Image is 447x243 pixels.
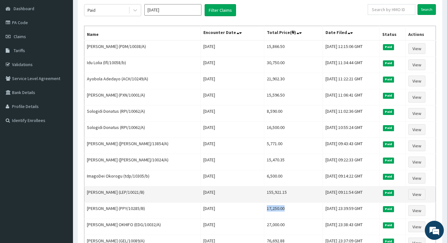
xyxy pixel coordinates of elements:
td: 30,750.00 [264,57,323,73]
td: 17,250.00 [264,203,323,219]
td: [DATE] 10:55:24 GMT [323,122,379,138]
a: View [408,108,425,119]
td: ImagoDei Okorogu (tdp/10305/b) [84,170,201,186]
td: [PERSON_NAME] OKHIFO (EDG/10032/A) [84,219,201,235]
span: Paid [383,206,394,212]
input: Search by HMO ID [368,4,415,15]
td: [DATE] [200,170,264,186]
td: [DATE] [200,57,264,73]
td: [DATE] [200,203,264,219]
a: View [408,124,425,135]
td: [DATE] [200,73,264,89]
span: We're online! [37,80,88,144]
div: Chat with us now [33,36,107,44]
td: 15,866.50 [264,40,323,57]
td: [DATE] [200,122,264,138]
span: Paid [383,77,394,82]
span: Paid [383,60,394,66]
div: Paid [88,7,95,13]
td: [DATE] [200,154,264,170]
td: [PERSON_NAME] (LEP/10021/B) [84,186,201,203]
td: [DATE] 09:22:33 GMT [323,154,379,170]
td: 21,902.30 [264,73,323,89]
a: View [408,157,425,167]
span: Paid [383,93,394,98]
img: d_794563401_company_1708531726252_794563401 [12,32,26,48]
span: Claims [14,34,26,39]
td: [DATE] 09:43:43 GMT [323,138,379,154]
span: Paid [383,109,394,115]
td: 15,596.50 [264,89,323,105]
td: [DATE] [200,219,264,235]
th: Name [84,26,201,41]
span: Paid [383,158,394,163]
a: View [408,173,425,184]
a: View [408,205,425,216]
td: 15,470.35 [264,154,323,170]
th: Actions [406,26,436,41]
td: Idu Lolia (lfl/10058/b) [84,57,201,73]
th: Status [379,26,406,41]
textarea: Type your message and hit 'Enter' [3,173,121,196]
td: [PERSON_NAME] (PXN/10001/A) [84,89,201,105]
td: 6,500.00 [264,170,323,186]
td: [DATE] 23:38:43 GMT [323,219,379,235]
span: Paid [383,141,394,147]
td: [DATE] 09:11:54 GMT [323,186,379,203]
td: Sologidi Donatus (RPI/10062/A) [84,105,201,122]
td: [DATE] 12:15:06 GMT [323,40,379,57]
a: View [408,76,425,86]
a: View [408,92,425,103]
td: [DATE] 11:34:44 GMT [323,57,379,73]
th: Encounter Date [200,26,264,41]
td: [PERSON_NAME] ([PERSON_NAME]/13854/A) [84,138,201,154]
td: [DATE] 09:14:22 GMT [323,170,379,186]
a: View [408,189,425,200]
td: [DATE] 23:39:59 GMT [323,203,379,219]
span: Paid [383,44,394,50]
td: [PERSON_NAME] (PPY/10285/B) [84,203,201,219]
span: Dashboard [14,6,34,11]
span: Paid [383,125,394,131]
button: Filter Claims [205,4,236,16]
td: [DATE] [200,186,264,203]
a: View [408,140,425,151]
input: Search [417,4,436,15]
td: [DATE] [200,40,264,57]
th: Total Price(₦) [264,26,323,41]
span: Tariffs [14,48,25,53]
span: Paid [383,190,394,196]
td: [DATE] 11:02:36 GMT [323,105,379,122]
td: [DATE] 11:22:21 GMT [323,73,379,89]
span: Paid [383,174,394,179]
td: 155,921.15 [264,186,323,203]
td: [PERSON_NAME] ([PERSON_NAME]/10024/A) [84,154,201,170]
td: Sologidi Donatus (RPI/10062/A) [84,122,201,138]
td: 27,000.00 [264,219,323,235]
td: [DATE] 11:06:41 GMT [323,89,379,105]
input: Select Month and Year [144,4,201,16]
a: View [408,59,425,70]
td: 8,590.00 [264,105,323,122]
a: View [408,43,425,54]
th: Date Filed [323,26,379,41]
td: [DATE] [200,138,264,154]
td: [PERSON_NAME] (PDM/10038/A) [84,40,201,57]
td: [DATE] [200,89,264,105]
td: 5,771.00 [264,138,323,154]
td: 16,500.00 [264,122,323,138]
td: [DATE] [200,105,264,122]
a: View [408,221,425,232]
span: Paid [383,222,394,228]
td: Ayobola Adedayo (ACH/10249/A) [84,73,201,89]
div: Minimize live chat window [104,3,119,18]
